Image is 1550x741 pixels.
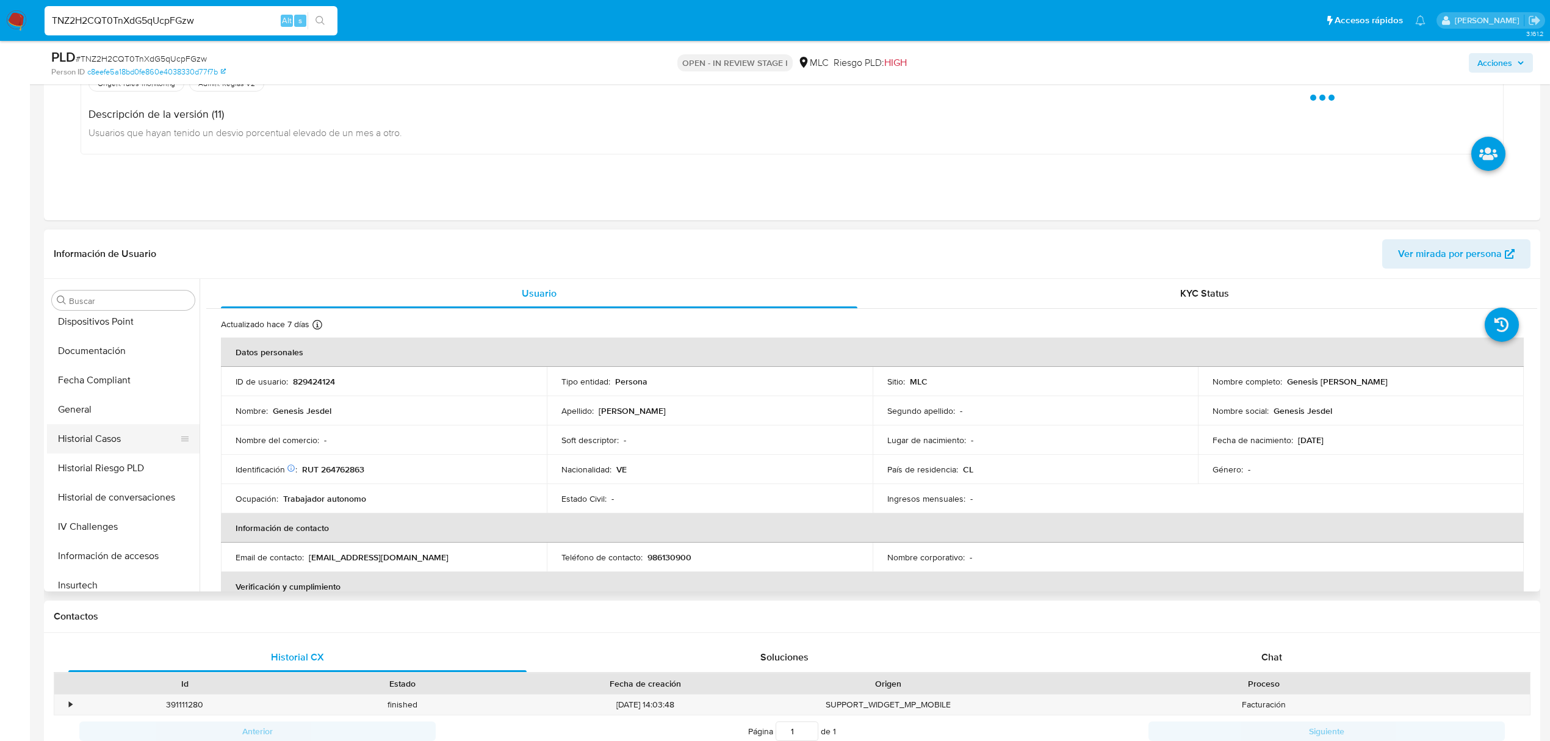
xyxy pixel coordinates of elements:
button: Insurtech [47,571,200,600]
p: MLC [910,376,928,387]
p: Nombre : [236,405,268,416]
p: Lugar de nacimiento : [887,435,966,446]
p: Nombre del comercio : [236,435,319,446]
div: Id [84,678,285,690]
p: Email de contacto : [236,552,304,563]
p: Ocupación : [236,493,278,504]
p: - [1248,464,1250,475]
p: Persona [615,376,647,387]
p: Genesis Jesdel [1274,405,1332,416]
h1: Información de Usuario [54,248,156,260]
h4: Descripción de la versión (11) [88,107,402,121]
button: search-icon [308,12,333,29]
span: KYC Status [1180,286,1229,300]
p: Nombre corporativo : [887,552,965,563]
div: Facturación [997,695,1530,715]
div: Origen [788,678,989,690]
span: Usuarios que hayan tenido un desvio porcentual elevado de un mes a otro. [88,126,402,139]
p: Nacionalidad : [561,464,611,475]
p: Nombre social : [1213,405,1269,416]
p: Trabajador autonomo [283,493,366,504]
span: Página de [748,721,836,741]
div: finished [294,695,511,715]
p: [PERSON_NAME] [599,405,666,416]
p: Género : [1213,464,1243,475]
a: Salir [1528,14,1541,27]
p: Genesis Jesdel [273,405,331,416]
p: Nombre completo : [1213,376,1282,387]
div: • [69,699,72,710]
p: Actualizado hace 7 días [221,319,309,330]
button: Buscar [57,295,67,305]
p: RUT 264762863 [302,464,364,475]
p: Tipo entidad : [561,376,610,387]
b: PLD [51,47,76,67]
button: Historial de conversaciones [47,483,200,512]
button: IV Challenges [47,512,200,541]
p: [EMAIL_ADDRESS][DOMAIN_NAME] [309,552,449,563]
th: Información de contacto [221,513,1524,543]
p: CL [963,464,973,475]
span: Riesgo PLD: [834,56,907,70]
span: Accesos rápidos [1335,14,1403,27]
p: Sitio : [887,376,905,387]
button: Información de accesos [47,541,200,571]
p: Soft descriptor : [561,435,619,446]
h1: Contactos [54,610,1530,623]
p: Ingresos mensuales : [887,493,965,504]
span: Soluciones [760,650,809,664]
p: - [970,493,973,504]
b: Person ID [51,67,85,78]
div: [DATE] 14:03:48 [511,695,779,715]
button: Fecha Compliant [47,366,200,395]
span: 3.161.2 [1526,29,1544,38]
span: Acciones [1477,53,1512,73]
div: Estado [302,678,503,690]
span: s [298,15,302,26]
p: ID de usuario : [236,376,288,387]
th: Datos personales [221,338,1524,367]
p: OPEN - IN REVIEW STAGE I [677,54,793,71]
button: Historial Riesgo PLD [47,454,200,483]
input: Buscar [69,295,190,306]
p: Fecha de nacimiento : [1213,435,1293,446]
div: Proceso [1006,678,1521,690]
p: - [611,493,614,504]
p: Estado Civil : [561,493,607,504]
button: General [47,395,200,424]
p: - [960,405,962,416]
button: Documentación [47,336,200,366]
span: Usuario [522,286,557,300]
div: Fecha de creación [520,678,771,690]
button: Dispositivos Point [47,307,200,336]
p: Segundo apellido : [887,405,955,416]
div: SUPPORT_WIDGET_MP_MOBILE [779,695,997,715]
button: Siguiente [1148,721,1505,741]
button: Historial Casos [47,424,190,454]
span: Alt [282,15,292,26]
p: Genesis [PERSON_NAME] [1287,376,1388,387]
a: Notificaciones [1415,15,1426,26]
p: 986130900 [647,552,691,563]
span: Chat [1261,650,1282,664]
p: VE [616,464,627,475]
p: aline.magdaleno@mercadolibre.com [1455,15,1524,26]
p: - [971,435,973,446]
input: Buscar usuario o caso... [45,13,337,29]
p: Identificación : [236,464,297,475]
span: Historial CX [271,650,324,664]
div: 391111280 [76,695,294,715]
a: c8eefe5a18bd0fe860e4038330d77f7b [87,67,226,78]
th: Verificación y cumplimiento [221,572,1524,601]
button: Acciones [1469,53,1533,73]
button: Ver mirada por persona [1382,239,1530,269]
span: Ver mirada por persona [1398,239,1502,269]
p: 829424124 [293,376,335,387]
p: Apellido : [561,405,594,416]
p: País de residencia : [887,464,958,475]
span: 1 [833,725,836,737]
p: - [970,552,972,563]
span: HIGH [884,56,907,70]
span: # TNZ2H2CQT0TnXdG5qUcpFGzw [76,52,207,65]
p: - [324,435,326,446]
